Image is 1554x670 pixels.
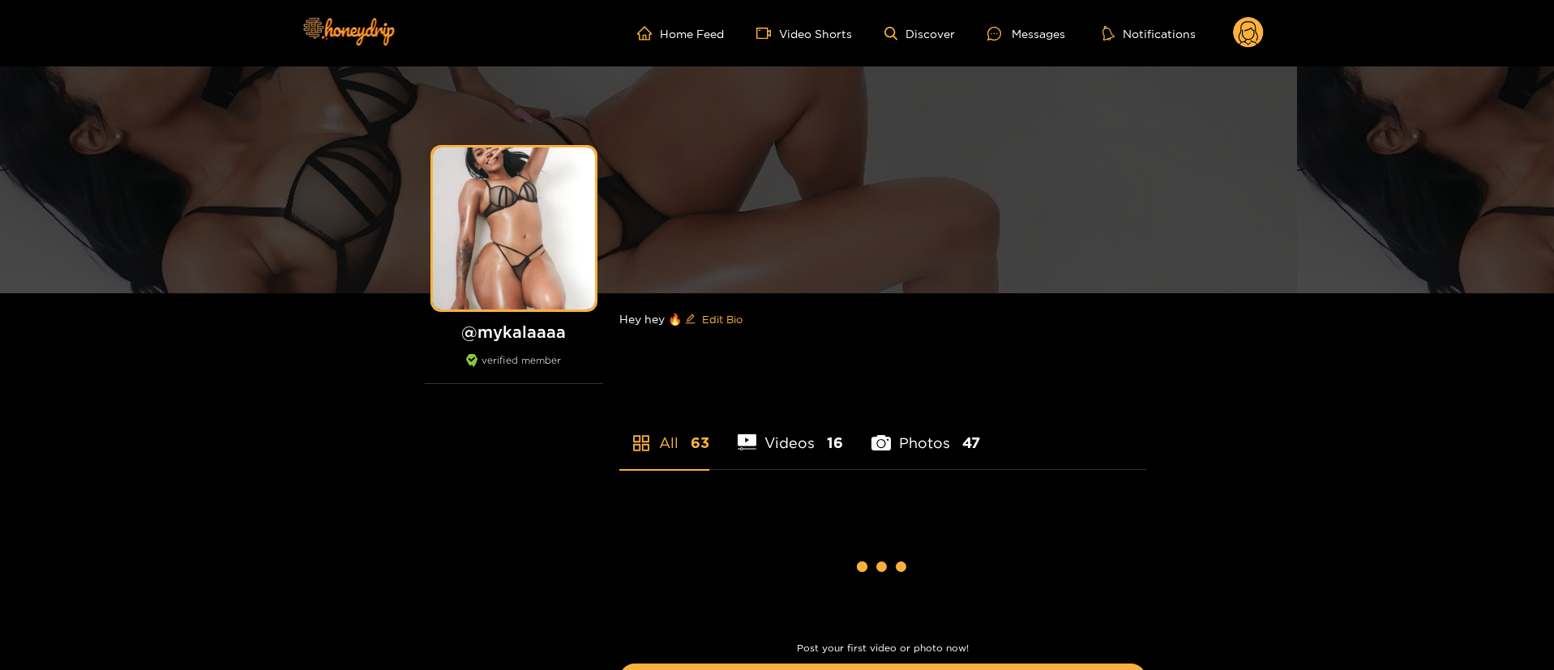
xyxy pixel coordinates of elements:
[827,433,843,453] span: 16
[631,433,651,453] span: appstore
[1098,25,1201,41] button: Notifications
[682,306,746,332] button: editEdit Bio
[738,396,844,469] li: Videos
[425,354,603,384] div: verified member
[637,26,660,41] span: home
[962,433,980,453] span: 47
[691,433,709,453] span: 63
[619,396,709,469] li: All
[685,314,696,326] span: edit
[637,26,724,41] a: Home Feed
[619,293,1146,345] div: Hey hey 🔥
[619,642,1146,654] p: Post your first video or photo now!
[756,26,779,41] span: video-camera
[756,26,852,41] a: Video Shorts
[884,27,955,41] a: Discover
[871,396,980,469] li: Photos
[987,24,1065,43] div: Messages
[702,311,743,327] span: Edit Bio
[425,322,603,342] h1: @ mykalaaaa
